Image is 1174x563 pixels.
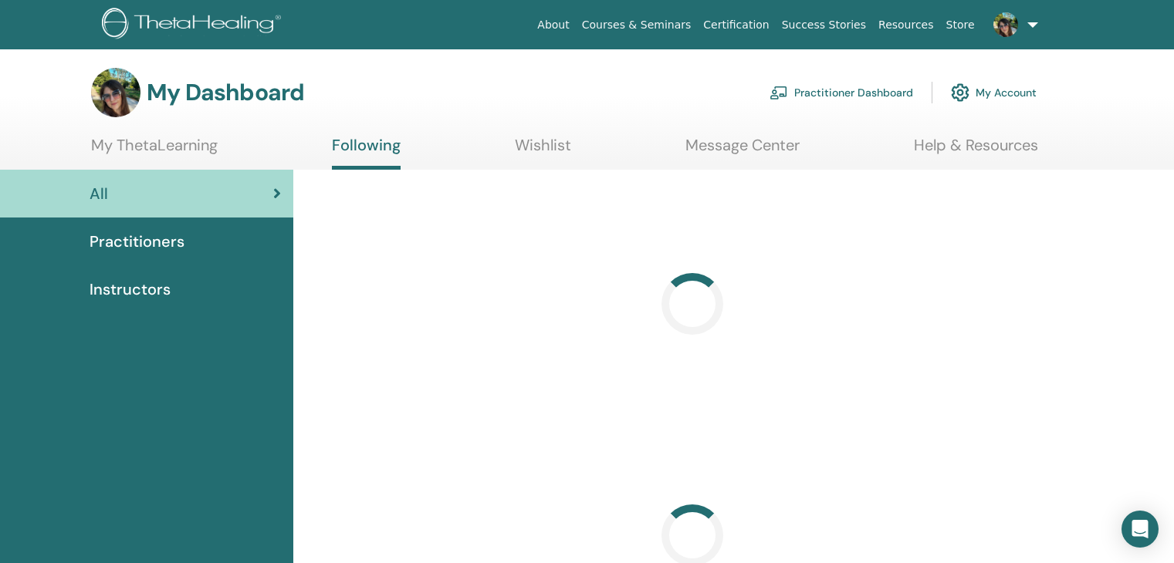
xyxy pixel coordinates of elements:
span: All [90,182,108,205]
a: My Account [951,76,1037,110]
div: Open Intercom Messenger [1122,511,1159,548]
span: Practitioners [90,230,184,253]
img: cog.svg [951,79,969,106]
a: Following [332,136,401,170]
img: logo.png [102,8,286,42]
a: Wishlist [515,136,571,166]
img: chalkboard-teacher.svg [770,86,788,99]
a: Message Center [685,136,800,166]
a: Resources [872,11,940,39]
a: About [531,11,575,39]
span: Instructors [90,278,171,301]
a: Certification [697,11,775,39]
a: Practitioner Dashboard [770,76,913,110]
a: Store [940,11,981,39]
img: default.jpg [91,68,140,117]
a: My ThetaLearning [91,136,218,166]
a: Success Stories [776,11,872,39]
a: Help & Resources [914,136,1038,166]
a: Courses & Seminars [576,11,698,39]
img: default.jpg [993,12,1018,37]
h3: My Dashboard [147,79,304,106]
